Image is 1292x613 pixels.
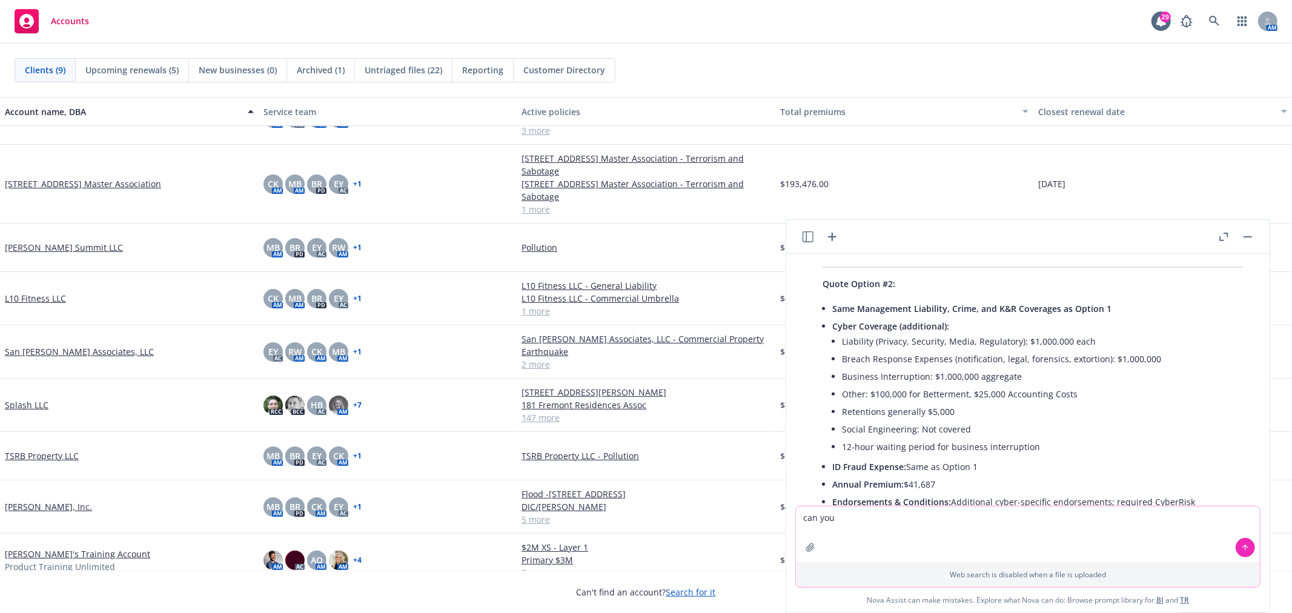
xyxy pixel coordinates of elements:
[522,241,770,254] a: Pollution
[5,399,48,411] a: Splash LLC
[522,292,770,305] a: L10 Fitness LLC - Commercial Umbrella
[832,303,1111,314] span: Same Management Liability, Crime, and K&R Coverages as Option 1
[5,345,154,358] a: San [PERSON_NAME] Associates, LLC
[288,292,302,305] span: MB
[5,500,92,513] a: [PERSON_NAME], Inc.
[85,64,179,76] span: Upcoming renewals (5)
[311,292,322,305] span: BR
[5,292,66,305] a: L10 Fitness LLC
[1160,12,1171,22] div: 29
[5,177,161,190] a: [STREET_ADDRESS] Master Association
[522,124,770,137] a: 3 more
[312,449,322,462] span: EY
[832,496,951,508] span: Endorsements & Conditions:
[775,97,1034,126] button: Total premiums
[522,411,770,424] a: 147 more
[832,493,1243,523] li: Additional cyber-specific endorsements; required CyberRisk application, MFA, antivirus.
[842,368,1243,385] li: Business Interruption: $1,000,000 aggregate
[867,588,1189,612] span: Nova Assist can make mistakes. Explore what Nova can do: Browse prompt library for and
[311,554,323,566] span: AO
[353,452,362,460] a: + 1
[1038,105,1274,118] div: Closest renewal date
[522,449,770,462] a: TSRB Property LLC - Pollution
[832,320,949,332] span: Cyber Coverage (additional):
[329,396,348,415] img: photo
[268,177,279,190] span: CK
[842,350,1243,368] li: Breach Response Expenses (notification, legal, forensics, extortion): $1,000,000
[353,244,362,251] a: + 1
[842,385,1243,403] li: Other: $100,000 for Betterment, $25,000 Accounting Costs
[832,458,1243,475] li: Same as Option 1
[832,479,904,490] span: Annual Premium:
[5,241,123,254] a: [PERSON_NAME] Summit LLC
[522,566,770,579] a: 5 more
[311,500,322,513] span: CK
[780,177,829,190] span: $193,476.00
[332,345,345,358] span: MB
[522,305,770,317] a: 1 more
[311,399,323,411] span: HB
[1174,9,1199,33] a: Report a Bug
[780,241,802,254] span: $1.00
[268,345,278,358] span: EY
[780,500,829,513] span: $495,793.00
[842,403,1243,420] li: Retentions generally $5,000
[522,513,770,526] a: 5 more
[522,358,770,371] a: 2 more
[285,396,305,415] img: photo
[290,500,300,513] span: BR
[522,541,770,554] a: $2M XS - Layer 1
[297,64,345,76] span: Archived (1)
[353,402,362,409] a: + 7
[796,506,1260,562] textarea: can you
[522,386,770,399] a: [STREET_ADDRESS][PERSON_NAME]
[1038,177,1065,190] span: [DATE]
[522,399,770,411] a: 181 Fremont Residences Assoc
[334,292,343,305] span: EY
[522,203,770,216] a: 1 more
[263,105,512,118] div: Service team
[522,554,770,566] a: Primary $3M
[842,438,1243,456] li: 12-hour waiting period for business interruption
[1033,97,1292,126] button: Closest renewal date
[522,345,770,358] a: Earthquake
[290,241,300,254] span: BR
[522,488,770,500] a: Flood -[STREET_ADDRESS]
[259,97,517,126] button: Service team
[285,551,305,570] img: photo
[353,348,362,356] a: + 1
[353,181,362,188] a: + 1
[780,105,1016,118] div: Total premiums
[832,461,906,472] span: ID Fraud Expense:
[832,475,1243,493] li: $41,687
[334,500,343,513] span: EY
[522,152,770,177] a: [STREET_ADDRESS] Master Association - Terrorism and Sabotage
[5,548,150,560] a: [PERSON_NAME]'s Training Account
[522,279,770,292] a: L10 Fitness LLC - General Liability
[577,586,716,598] span: Can't find an account?
[288,345,302,358] span: RW
[842,420,1243,438] li: Social Engineering: Not covered
[522,333,770,345] a: San [PERSON_NAME] Associates, LLC - Commercial Property
[780,554,829,566] span: $269,152.00
[263,551,283,570] img: photo
[5,449,79,462] a: TSRB Property LLC
[780,449,802,462] span: $1.00
[780,292,824,305] span: $65,914.00
[25,64,65,76] span: Clients (9)
[267,241,280,254] span: MB
[1156,595,1164,605] a: BI
[780,345,829,358] span: $510,560.00
[842,333,1243,350] li: Liability (Privacy, Security, Media, Regulatory): $1,000,000 each
[522,500,770,513] a: DIC/[PERSON_NAME]
[1230,9,1254,33] a: Switch app
[353,295,362,302] a: + 1
[5,560,115,573] span: Product Training Unlimited
[803,569,1253,580] p: Web search is disabled when a file is uploaded
[666,586,716,598] a: Search for it
[823,278,895,290] span: Quote Option #2:
[290,449,300,462] span: BR
[329,551,348,570] img: photo
[332,241,345,254] span: RW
